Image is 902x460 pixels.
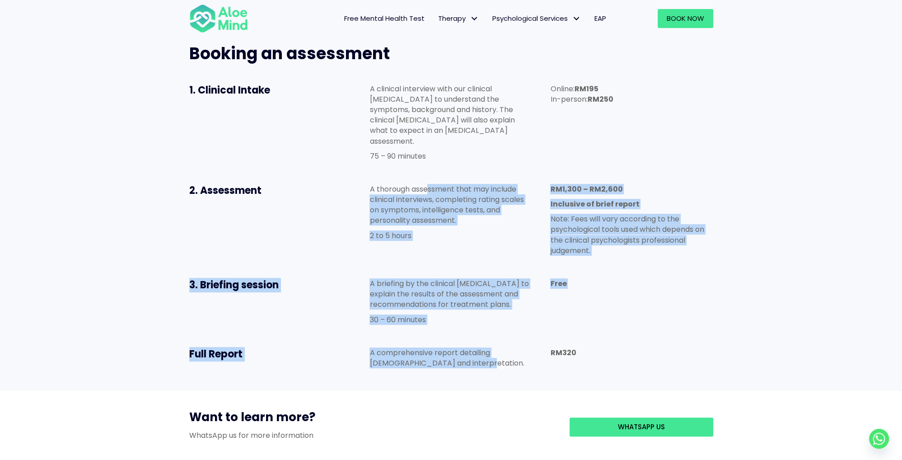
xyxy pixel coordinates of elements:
[189,430,556,441] p: WhatsApp us for more information
[550,214,713,256] p: Note: Fees will vary according to the psychological tools used which depends on the clinical psyc...
[550,347,576,358] b: RM320
[369,314,532,325] p: 30 – 60 minutes
[189,42,390,65] span: Booking an assessment
[667,14,704,23] span: Book Now
[369,278,532,310] p: A briefing by the clinical [MEDICAL_DATA] to explain the results of the assessment and recommenda...
[570,418,713,437] a: WhatsApp us
[550,199,639,209] strong: Inclusive of brief report
[869,429,889,449] a: Whatsapp
[189,347,243,361] span: Full Report
[431,9,486,28] a: TherapyTherapy: submenu
[369,84,532,146] p: A clinical interview with our clinical [MEDICAL_DATA] to understand the symptoms, background and ...
[570,12,583,25] span: Psychological Services: submenu
[594,14,606,23] span: EAP
[574,84,598,94] strong: RM195
[618,422,665,432] span: WhatsApp us
[468,12,481,25] span: Therapy: submenu
[189,183,262,197] span: 2. Assessment
[337,9,431,28] a: Free Mental Health Test
[369,347,532,368] p: A comprehensive report detailing [DEMOGRAPHIC_DATA] and interpretation.
[189,409,556,430] h3: Want to learn more?
[189,83,270,97] span: 1. Clinical Intake
[260,9,613,28] nav: Menu
[189,278,279,292] span: 3. Briefing session
[369,184,532,226] p: A thorough assessment that may include clinical interviews, completing rating scales on symptoms,...
[486,9,588,28] a: Psychological ServicesPsychological Services: submenu
[588,9,613,28] a: EAP
[438,14,479,23] span: Therapy
[344,14,425,23] span: Free Mental Health Test
[492,14,581,23] span: Psychological Services
[369,151,532,161] p: 75 – 90 minutes
[587,94,613,104] strong: RM250
[550,184,622,194] strong: RM1,300 – RM2,600
[550,84,713,104] p: Online: In-person:
[189,4,248,33] img: Aloe mind Logo
[369,230,532,241] p: 2 to 5 hours
[658,9,713,28] a: Book Now
[550,278,566,289] b: Free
